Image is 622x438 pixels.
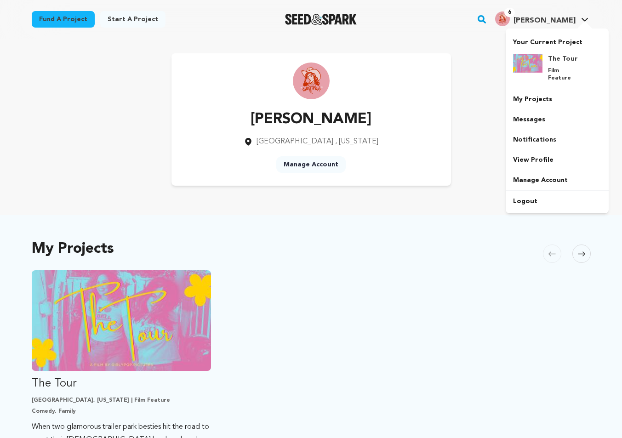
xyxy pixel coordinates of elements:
[493,10,590,26] a: Jaclyn B.'s Profile
[335,138,378,145] span: , [US_STATE]
[285,14,357,25] img: Seed&Spark Logo Dark Mode
[506,150,609,170] a: View Profile
[293,63,330,99] img: https://seedandspark-static.s3.us-east-2.amazonaws.com/images/User/002/241/329/medium/0655cc4c8ee...
[513,34,601,47] p: Your Current Project
[506,191,609,211] a: Logout
[32,408,211,415] p: Comedy, Family
[513,54,542,73] img: 7a577dd539f2a3e4.jpg
[244,108,378,131] p: [PERSON_NAME]
[495,11,576,26] div: Jaclyn B.'s Profile
[548,54,581,63] h4: The Tour
[506,170,609,190] a: Manage Account
[504,8,515,17] span: 6
[495,11,510,26] img: 0655cc4c8eef5284.jpg
[32,376,211,391] p: The Tour
[32,397,211,404] p: [GEOGRAPHIC_DATA], [US_STATE] | Film Feature
[32,243,114,256] h2: My Projects
[513,34,601,89] a: Your Current Project The Tour Film Feature
[506,89,609,109] a: My Projects
[514,17,576,24] span: [PERSON_NAME]
[548,67,581,82] p: Film Feature
[100,11,165,28] a: Start a project
[493,10,590,29] span: Jaclyn B.'s Profile
[257,138,333,145] span: [GEOGRAPHIC_DATA]
[276,156,346,173] a: Manage Account
[506,109,609,130] a: Messages
[285,14,357,25] a: Seed&Spark Homepage
[506,130,609,150] a: Notifications
[32,11,95,28] a: Fund a project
